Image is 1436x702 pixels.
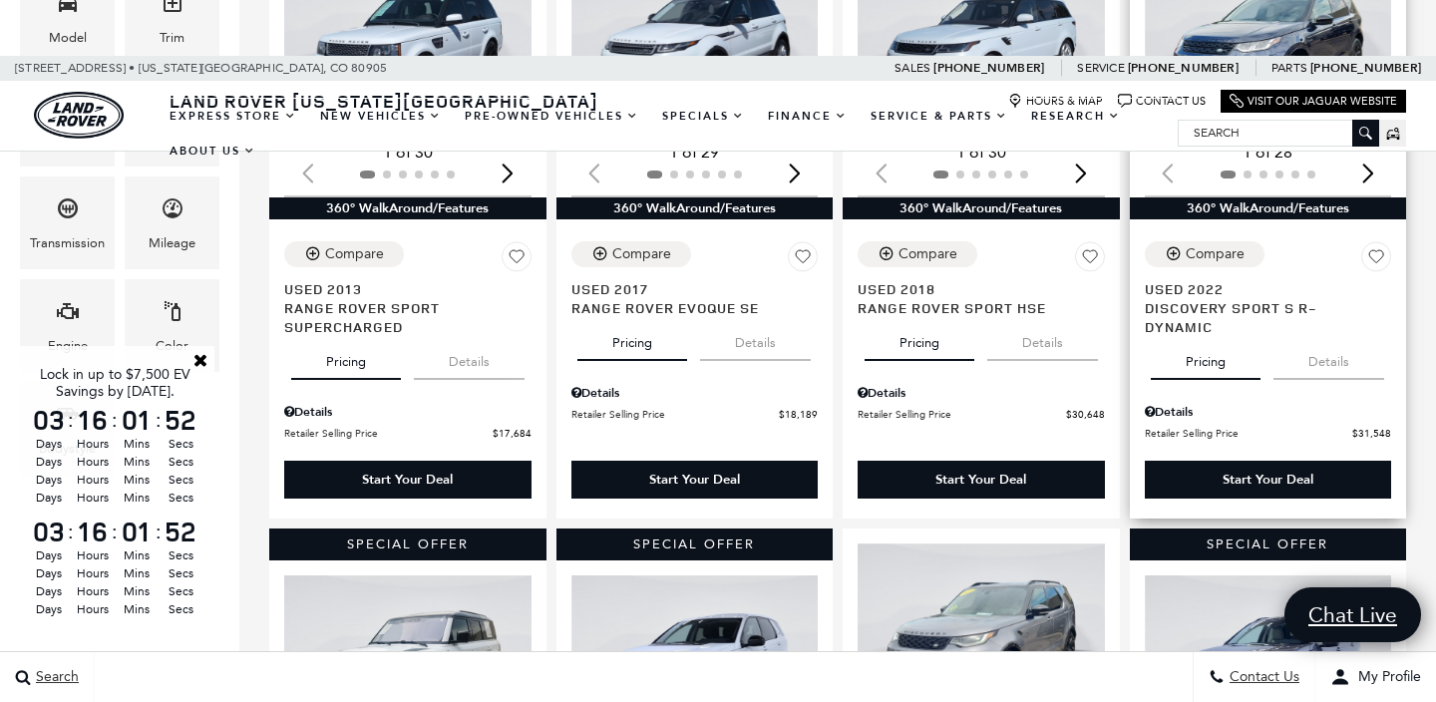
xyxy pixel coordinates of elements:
span: Days [30,600,68,618]
span: Color [161,294,184,335]
a: Used 2022Discovery Sport S R-Dynamic [1145,279,1392,336]
div: Start Your Deal [362,471,453,489]
button: Save Vehicle [502,241,532,279]
div: Color [156,335,188,357]
span: 16 [74,406,112,434]
span: : [68,517,74,546]
span: Mins [118,564,156,582]
a: Service & Parts [859,99,1019,134]
button: pricing tab [1151,336,1260,380]
div: TransmissionTransmission [20,176,115,269]
span: Days [30,564,68,582]
div: 360° WalkAround/Features [269,197,546,219]
span: 80905 [351,56,387,81]
span: : [68,405,74,435]
a: Hours & Map [1008,94,1103,109]
a: [PHONE_NUMBER] [1310,60,1421,76]
a: Specials [650,99,756,134]
span: Hours [74,489,112,507]
a: Visit Our Jaguar Website [1230,94,1397,109]
a: About Us [158,134,267,169]
span: Days [30,453,68,471]
a: Used 2013Range Rover Sport Supercharged [284,279,532,336]
div: Pricing Details - Range Rover Evoque SE [571,384,819,402]
button: pricing tab [577,317,687,361]
span: Secs [162,471,199,489]
a: Chat Live [1284,587,1421,642]
span: Days [30,582,68,600]
span: Used 2022 [1145,279,1377,298]
nav: Main Navigation [158,99,1178,169]
a: Land Rover [US_STATE][GEOGRAPHIC_DATA] [158,89,610,113]
div: Compare [325,245,384,263]
span: Retailer Selling Price [1145,426,1353,441]
div: Start Your Deal [1145,461,1392,499]
span: Search [31,669,79,686]
span: Hours [74,564,112,582]
div: Start Your Deal [1223,471,1313,489]
span: Parts [1271,61,1307,75]
button: Save Vehicle [788,241,818,279]
span: $31,548 [1352,426,1391,441]
span: Discovery Sport S R-Dynamic [1145,298,1377,336]
span: Transmission [56,191,80,232]
span: Hours [74,471,112,489]
span: Secs [162,600,199,618]
button: details tab [414,336,525,380]
span: : [156,517,162,546]
span: Hours [74,546,112,564]
div: Compare [612,245,671,263]
a: New Vehicles [308,99,453,134]
div: 360° WalkAround/Features [843,197,1120,219]
button: pricing tab [291,336,401,380]
a: Pre-Owned Vehicles [453,99,650,134]
span: [STREET_ADDRESS] • [15,56,136,81]
div: Next slide [495,151,522,194]
a: Retailer Selling Price $31,548 [1145,426,1392,441]
div: 1 of 28 [1145,142,1392,164]
span: 01 [118,406,156,434]
button: Open user profile menu [1315,652,1436,702]
span: Lock in up to $7,500 EV Savings by [DATE]. [40,366,190,400]
button: Compare Vehicle [571,241,691,267]
span: Secs [162,489,199,507]
span: Used 2018 [858,279,1090,298]
button: Save Vehicle [1361,241,1391,279]
button: details tab [987,317,1098,361]
div: Compare [898,245,957,263]
span: Secs [162,564,199,582]
span: Hours [74,600,112,618]
span: : [156,405,162,435]
div: Special Offer [556,528,834,560]
div: Start Your Deal [649,471,740,489]
button: details tab [1273,336,1384,380]
span: Mins [118,600,156,618]
div: ColorColor [125,279,219,372]
span: Mins [118,489,156,507]
div: Engine [48,335,88,357]
span: 01 [118,518,156,545]
span: Mins [118,546,156,564]
div: Compare [1186,245,1245,263]
span: Retailer Selling Price [284,426,493,441]
div: Transmission [30,232,105,254]
span: Retailer Selling Price [858,407,1066,422]
span: Used 2013 [284,279,517,298]
span: Secs [162,582,199,600]
span: 16 [74,518,112,545]
span: 03 [30,518,68,545]
span: $30,648 [1066,407,1105,422]
div: EngineEngine [20,279,115,372]
span: Mins [118,435,156,453]
span: Engine [56,294,80,335]
div: Pricing Details - Range Rover Sport Supercharged [284,403,532,421]
div: Next slide [1354,151,1381,194]
span: CO [330,56,348,81]
span: Range Rover Sport Supercharged [284,298,517,336]
a: Retailer Selling Price $30,648 [858,407,1105,422]
span: Mileage [161,191,184,232]
span: Used 2017 [571,279,804,298]
span: : [112,517,118,546]
div: Start Your Deal [284,461,532,499]
span: Range Rover Evoque SE [571,298,804,317]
